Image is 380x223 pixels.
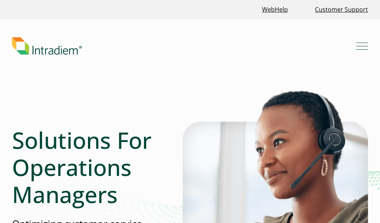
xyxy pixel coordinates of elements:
a: Link to homepage of Intradiem [12,37,356,55]
h1: Solutions For Operations Managers [12,127,167,208]
a: Link opens in a new window [259,2,291,18]
img: Intradiem [12,37,82,55]
button: Mobile Navigation Button [356,40,368,52]
a: Customer Support [312,2,371,18]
